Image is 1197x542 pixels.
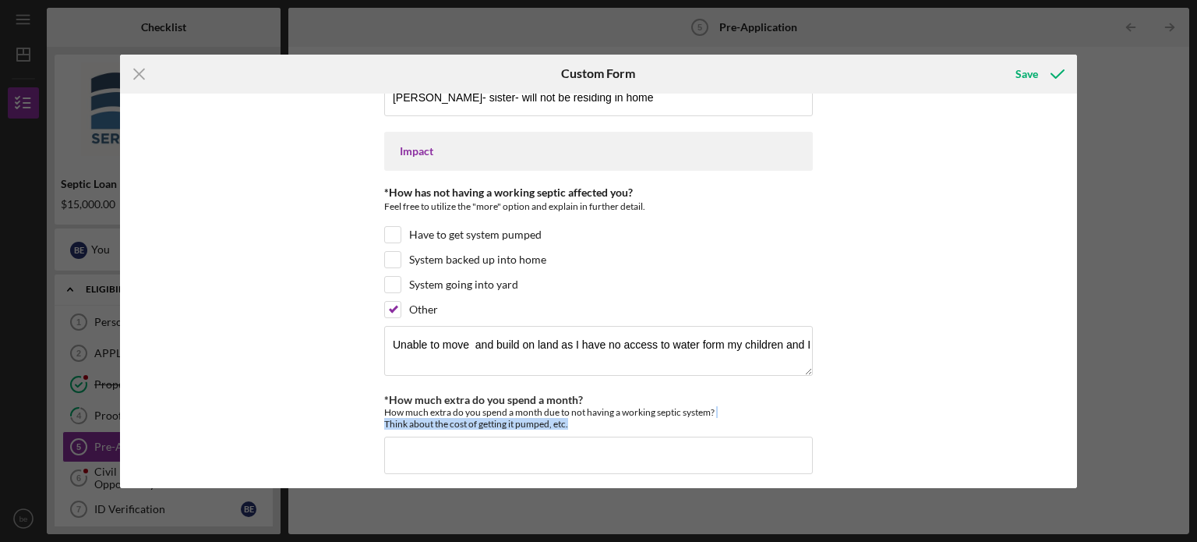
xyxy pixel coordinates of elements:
[409,252,546,267] label: System backed up into home
[1000,58,1077,90] button: Save
[384,393,583,406] label: *How much extra do you spend a month?
[384,406,813,430] div: How much extra do you spend a month due to not having a working septic system? Think about the co...
[384,199,813,218] div: Feel free to utilize the "more" option and explain in further detail.
[400,145,797,158] div: Impact
[1015,58,1038,90] div: Save
[384,326,813,376] textarea: Unable to move and build on land as I have no access to water form my children and I
[384,186,813,199] div: *How has not having a working septic affected you?
[561,66,635,80] h6: Custom Form
[409,302,438,317] label: Other
[409,277,518,292] label: System going into yard
[409,227,542,243] label: Have to get system pumped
